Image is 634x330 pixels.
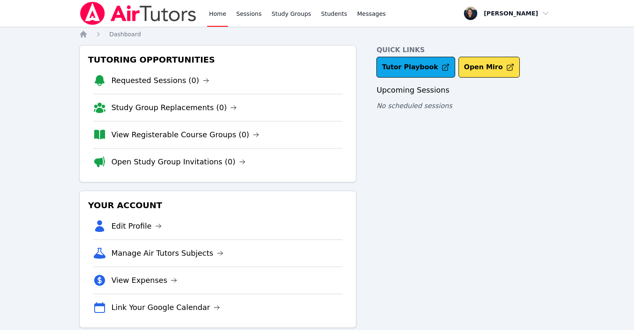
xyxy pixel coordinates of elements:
a: Dashboard [109,30,141,38]
a: Open Study Group Invitations (0) [111,156,246,168]
a: View Expenses [111,275,177,286]
h3: Upcoming Sessions [376,84,555,96]
h3: Tutoring Opportunities [86,52,349,67]
a: Study Group Replacements (0) [111,102,237,113]
span: No scheduled sessions [376,102,452,110]
a: Link Your Google Calendar [111,302,220,313]
a: Tutor Playbook [376,57,455,78]
span: Messages [357,10,386,18]
a: View Registerable Course Groups (0) [111,129,259,141]
h3: Your Account [86,198,349,213]
a: Edit Profile [111,220,162,232]
a: Manage Air Tutors Subjects [111,247,223,259]
button: Open Miro [459,57,520,78]
nav: Breadcrumb [79,30,555,38]
span: Dashboard [109,31,141,38]
h4: Quick Links [376,45,555,55]
img: Air Tutors [79,2,197,25]
a: Requested Sessions (0) [111,75,209,86]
